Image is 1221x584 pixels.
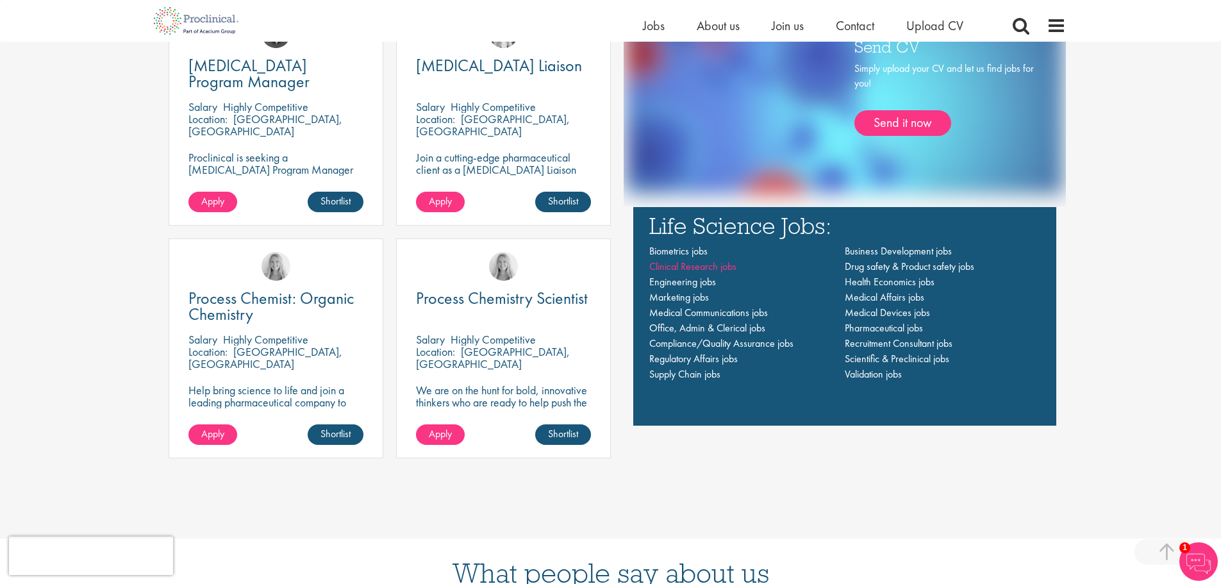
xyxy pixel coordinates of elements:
[308,424,363,445] a: Shortlist
[188,54,310,92] span: [MEDICAL_DATA] Program Manager
[649,306,768,319] a: Medical Communications jobs
[845,337,952,350] a: Recruitment Consultant jobs
[535,424,591,445] a: Shortlist
[188,112,342,138] p: [GEOGRAPHIC_DATA], [GEOGRAPHIC_DATA]
[451,332,536,347] p: Highly Competitive
[845,306,930,319] a: Medical Devices jobs
[643,17,665,34] a: Jobs
[649,244,1040,382] nav: Main navigation
[429,427,452,440] span: Apply
[223,332,308,347] p: Highly Competitive
[1179,542,1190,553] span: 1
[649,321,765,335] a: Office, Admin & Clerical jobs
[223,99,308,114] p: Highly Competitive
[836,17,874,34] a: Contact
[845,321,923,335] a: Pharmaceutical jobs
[201,427,224,440] span: Apply
[845,290,924,304] a: Medical Affairs jobs
[188,332,217,347] span: Salary
[845,352,949,365] a: Scientific & Preclinical jobs
[416,112,455,126] span: Location:
[416,54,582,76] span: [MEDICAL_DATA] Liaison
[649,260,736,273] a: Clinical Research jobs
[649,367,720,381] a: Supply Chain jobs
[188,287,354,325] span: Process Chemist: Organic Chemistry
[845,275,934,288] a: Health Economics jobs
[416,151,591,212] p: Join a cutting-edge pharmaceutical client as a [MEDICAL_DATA] Liaison (PEL) where your precision ...
[416,332,445,347] span: Salary
[308,192,363,212] a: Shortlist
[9,537,173,575] iframe: reCAPTCHA
[845,367,902,381] a: Validation jobs
[188,344,228,359] span: Location:
[201,194,224,208] span: Apply
[188,99,217,114] span: Salary
[1179,542,1218,581] img: Chatbot
[416,99,445,114] span: Salary
[451,99,536,114] p: Highly Competitive
[416,290,591,306] a: Process Chemistry Scientist
[429,194,452,208] span: Apply
[845,244,952,258] a: Business Development jobs
[772,17,804,34] a: Join us
[535,192,591,212] a: Shortlist
[649,337,793,350] a: Compliance/Quality Assurance jobs
[262,252,290,281] img: Shannon Briggs
[845,260,974,273] a: Drug safety & Product safety jobs
[416,344,455,359] span: Location:
[188,112,228,126] span: Location:
[649,244,708,258] a: Biometrics jobs
[188,58,363,90] a: [MEDICAL_DATA] Program Manager
[188,344,342,371] p: [GEOGRAPHIC_DATA], [GEOGRAPHIC_DATA]
[906,17,963,34] a: Upload CV
[649,290,709,304] a: Marketing jobs
[188,192,237,212] a: Apply
[188,151,363,224] p: Proclinical is seeking a [MEDICAL_DATA] Program Manager to join our client's team for an exciting...
[697,17,740,34] a: About us
[649,213,1040,237] h3: Life Science Jobs:
[416,424,465,445] a: Apply
[416,192,465,212] a: Apply
[416,344,570,371] p: [GEOGRAPHIC_DATA], [GEOGRAPHIC_DATA]
[854,110,951,136] a: Send it now
[188,424,237,445] a: Apply
[854,38,1034,54] h3: Send CV
[416,384,591,433] p: We are on the hunt for bold, innovative thinkers who are ready to help push the boundaries of sci...
[416,112,570,138] p: [GEOGRAPHIC_DATA], [GEOGRAPHIC_DATA]
[416,58,591,74] a: [MEDICAL_DATA] Liaison
[188,290,363,322] a: Process Chemist: Organic Chemistry
[649,352,738,365] a: Regulatory Affairs jobs
[188,384,363,445] p: Help bring science to life and join a leading pharmaceutical company to play a key role in delive...
[416,287,588,309] span: Process Chemistry Scientist
[649,275,716,288] a: Engineering jobs
[854,62,1034,136] div: Simply upload your CV and let us find jobs for you!
[489,252,518,281] img: Shannon Briggs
